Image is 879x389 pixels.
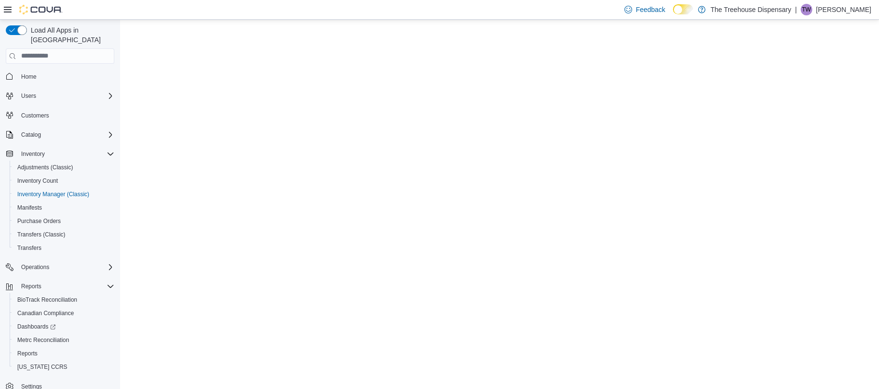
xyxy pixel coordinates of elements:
button: Purchase Orders [10,214,118,228]
button: Home [2,70,118,83]
span: Inventory Manager (Classic) [13,189,114,200]
span: Catalog [21,131,41,139]
span: Inventory Manager (Classic) [17,190,89,198]
span: BioTrack Reconciliation [13,294,114,306]
span: Manifests [17,204,42,212]
button: Catalog [2,128,118,141]
span: Dashboards [13,321,114,332]
button: Inventory [17,148,49,160]
a: Inventory Count [13,175,62,187]
a: Adjustments (Classic) [13,162,77,173]
span: Reports [13,348,114,359]
span: Adjustments (Classic) [13,162,114,173]
button: Metrc Reconciliation [10,333,118,347]
button: BioTrack Reconciliation [10,293,118,306]
span: Transfers (Classic) [17,231,65,238]
button: Manifests [10,201,118,214]
span: Load All Apps in [GEOGRAPHIC_DATA] [27,25,114,45]
p: [PERSON_NAME] [816,4,871,15]
span: Reports [21,283,41,290]
span: Users [17,90,114,102]
span: Reports [17,350,37,357]
span: Transfers [13,242,114,254]
span: Customers [17,109,114,121]
span: Home [17,71,114,83]
span: Feedback [636,5,665,14]
button: Reports [2,280,118,293]
a: Canadian Compliance [13,307,78,319]
a: Home [17,71,40,83]
span: Customers [21,112,49,119]
span: Washington CCRS [13,361,114,373]
a: Customers [17,110,53,121]
button: Users [17,90,40,102]
button: Reports [17,281,45,292]
span: Metrc Reconciliation [13,334,114,346]
button: Operations [17,261,53,273]
p: | [795,4,797,15]
span: BioTrack Reconciliation [17,296,77,304]
img: Cova [19,5,62,14]
button: Inventory Manager (Classic) [10,188,118,201]
a: [US_STATE] CCRS [13,361,71,373]
span: Catalog [17,129,114,141]
span: Dashboards [17,323,56,330]
span: Inventory Count [17,177,58,185]
span: Metrc Reconciliation [17,336,69,344]
a: Purchase Orders [13,215,65,227]
button: Operations [2,260,118,274]
input: Dark Mode [673,4,693,14]
button: Catalog [17,129,45,141]
button: Adjustments (Classic) [10,161,118,174]
button: Transfers [10,241,118,255]
a: Manifests [13,202,46,213]
button: Canadian Compliance [10,306,118,320]
span: Canadian Compliance [17,309,74,317]
span: Inventory [21,150,45,158]
span: Adjustments (Classic) [17,164,73,171]
a: Reports [13,348,41,359]
a: Dashboards [10,320,118,333]
span: Operations [21,263,49,271]
span: Operations [17,261,114,273]
div: Tina Wilkins [801,4,812,15]
span: TW [802,4,811,15]
span: Purchase Orders [17,217,61,225]
span: [US_STATE] CCRS [17,363,67,371]
a: Dashboards [13,321,60,332]
button: Customers [2,108,118,122]
span: Transfers (Classic) [13,229,114,240]
button: Reports [10,347,118,360]
button: Transfers (Classic) [10,228,118,241]
a: Inventory Manager (Classic) [13,189,93,200]
span: Inventory [17,148,114,160]
span: Canadian Compliance [13,307,114,319]
a: BioTrack Reconciliation [13,294,81,306]
button: Inventory [2,147,118,161]
p: The Treehouse Dispensary [710,4,791,15]
span: Purchase Orders [13,215,114,227]
span: Manifests [13,202,114,213]
span: Home [21,73,37,81]
span: Inventory Count [13,175,114,187]
button: [US_STATE] CCRS [10,360,118,374]
span: Transfers [17,244,41,252]
a: Transfers [13,242,45,254]
a: Metrc Reconciliation [13,334,73,346]
button: Inventory Count [10,174,118,188]
a: Transfers (Classic) [13,229,69,240]
span: Reports [17,281,114,292]
span: Users [21,92,36,100]
button: Users [2,89,118,103]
